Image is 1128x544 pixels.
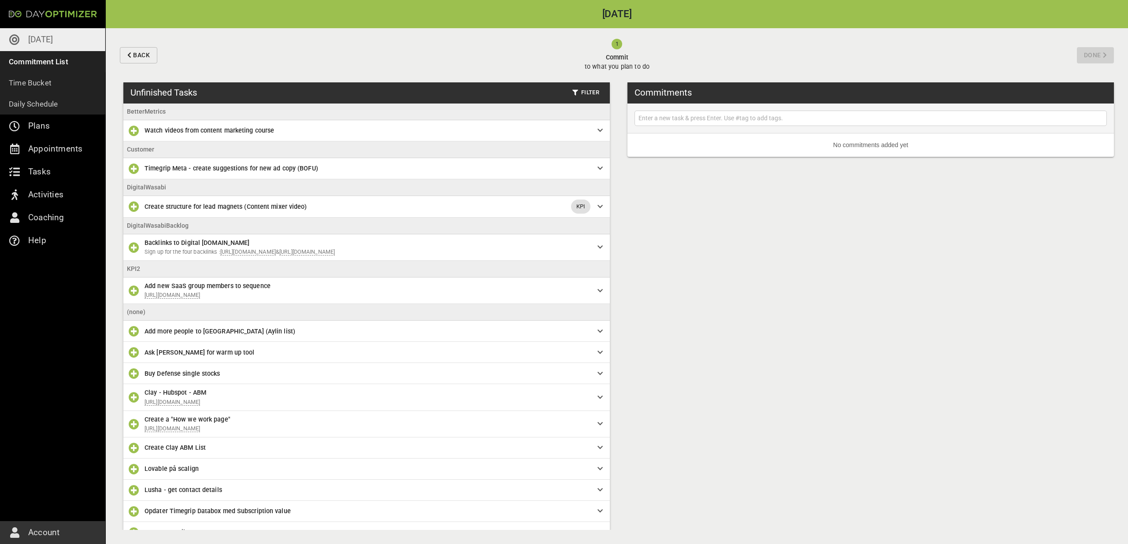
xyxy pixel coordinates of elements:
div: Lovable på scalign [123,459,610,480]
li: No commitments added yet [627,133,1114,157]
p: Plans [28,119,50,133]
p: to what you plan to do [585,62,649,71]
span: Create Clay ABM List [145,444,206,451]
button: Filter [569,86,603,100]
a: [URL][DOMAIN_NAME] [220,248,276,255]
p: [DATE] [28,33,53,47]
p: Activities [28,188,63,202]
div: Lusha - get contact details [123,480,610,501]
span: Prepare email sequence [145,529,215,536]
a: [URL][DOMAIN_NAME] [145,399,200,406]
span: Clay - Hubspot - ABM [145,389,206,396]
p: Coaching [28,211,64,225]
li: KPI2 [123,261,610,278]
li: DigitalWasabi [123,179,610,196]
p: Account [28,525,59,540]
span: Commit [585,53,649,62]
h3: Commitments [634,86,692,99]
div: Clay - Hubspot - ABM[URL][DOMAIN_NAME] [123,384,610,411]
span: Back [133,50,150,61]
div: Create Clay ABM List [123,437,610,459]
button: Back [120,47,157,63]
li: (none) [123,304,610,321]
span: Lovable på scalign [145,465,199,472]
button: Committo what you plan to do [161,28,1073,82]
p: Tasks [28,165,51,179]
h2: [DATE] [106,9,1128,19]
div: KPI [571,200,590,214]
div: Add new SaaS group members to sequence[URL][DOMAIN_NAME] [123,278,610,304]
span: Add new SaaS group members to sequence [145,282,271,289]
span: Filter [572,88,599,98]
span: Buy Defense single stocks [145,370,220,377]
div: Timegrip Meta - create suggestions for new ad copy (BOFU) [123,158,610,179]
li: DigitalWasabiBacklog [123,218,610,234]
span: Watch videos from content marketing course [145,127,274,134]
span: Backlinks to Digital [DOMAIN_NAME] [145,239,249,246]
p: Help [28,233,46,248]
div: Watch videos from content marketing course [123,120,610,141]
div: Backlinks to Digital [DOMAIN_NAME]Sign up for the four backlinks :[URL][DOMAIN_NAME]&[URL][DOMAIN... [123,234,610,261]
span: Opdater Timegrip Databox med Subscription value [145,507,291,514]
text: 1 [616,41,619,47]
span: Lusha - get contact details [145,486,222,493]
div: Prepare email sequence [123,522,610,543]
div: Create structure for lead magnets (Content mixer video)KPI [123,196,610,218]
div: Create a "How we work page"[URL][DOMAIN_NAME] [123,411,610,437]
input: Enter a new task & press Enter. Use #tag to add tags. [637,113,1105,124]
a: [URL][DOMAIN_NAME] [145,292,200,299]
span: KPI [571,202,590,211]
p: Appointments [28,142,82,156]
p: Daily Schedule [9,98,58,110]
a: [URL][DOMAIN_NAME] [145,425,200,432]
span: & [276,248,279,255]
div: Buy Defense single stocks [123,363,610,384]
span: Ask [PERSON_NAME] for warm up tool [145,349,254,356]
div: Ask [PERSON_NAME] for warm up tool [123,342,610,363]
p: Commitment List [9,56,68,68]
span: Create structure for lead magnets (Content mixer video) [145,203,307,210]
p: Time Bucket [9,77,52,89]
span: Sign up for the four backlinks : [145,248,220,255]
img: Day Optimizer [9,11,97,18]
span: Timegrip Meta - create suggestions for new ad copy (BOFU) [145,165,318,172]
div: Opdater Timegrip Databox med Subscription value [123,501,610,522]
span: Create a "How we work page" [145,416,230,423]
a: [URL][DOMAIN_NAME] [279,248,335,255]
span: Add more people to [GEOGRAPHIC_DATA] (Aylin list) [145,328,295,335]
li: BetterMetrics [123,104,610,120]
div: Add more people to [GEOGRAPHIC_DATA] (Aylin list) [123,321,610,342]
li: Customer [123,141,610,158]
h3: Unfinished Tasks [130,86,197,99]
